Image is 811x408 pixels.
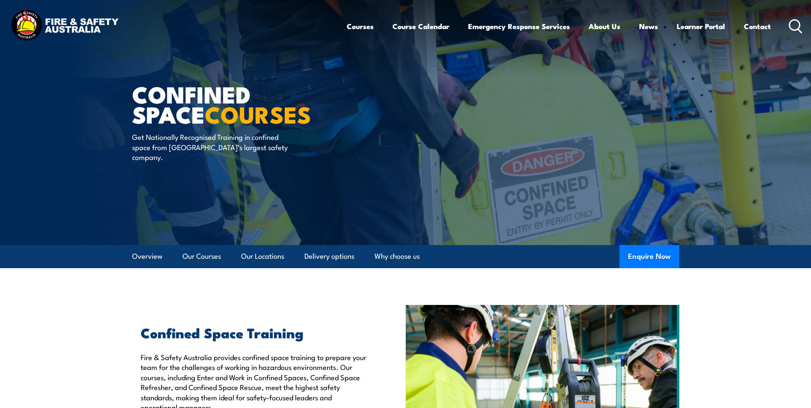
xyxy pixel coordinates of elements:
a: Why choose us [375,245,420,268]
button: Enquire Now [619,245,679,268]
strong: COURSES [205,96,311,131]
a: Delivery options [304,245,354,268]
a: Our Locations [241,245,284,268]
a: About Us [589,15,620,38]
p: Get Nationally Recognised Training in confined space from [GEOGRAPHIC_DATA]’s largest safety comp... [132,132,288,162]
a: Courses [347,15,374,38]
a: Emergency Response Services [468,15,570,38]
a: Learner Portal [677,15,725,38]
a: Course Calendar [392,15,449,38]
a: Our Courses [183,245,221,268]
a: Overview [132,245,162,268]
h1: Confined Space [132,84,343,124]
h2: Confined Space Training [141,326,366,338]
a: Contact [744,15,771,38]
a: News [639,15,658,38]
